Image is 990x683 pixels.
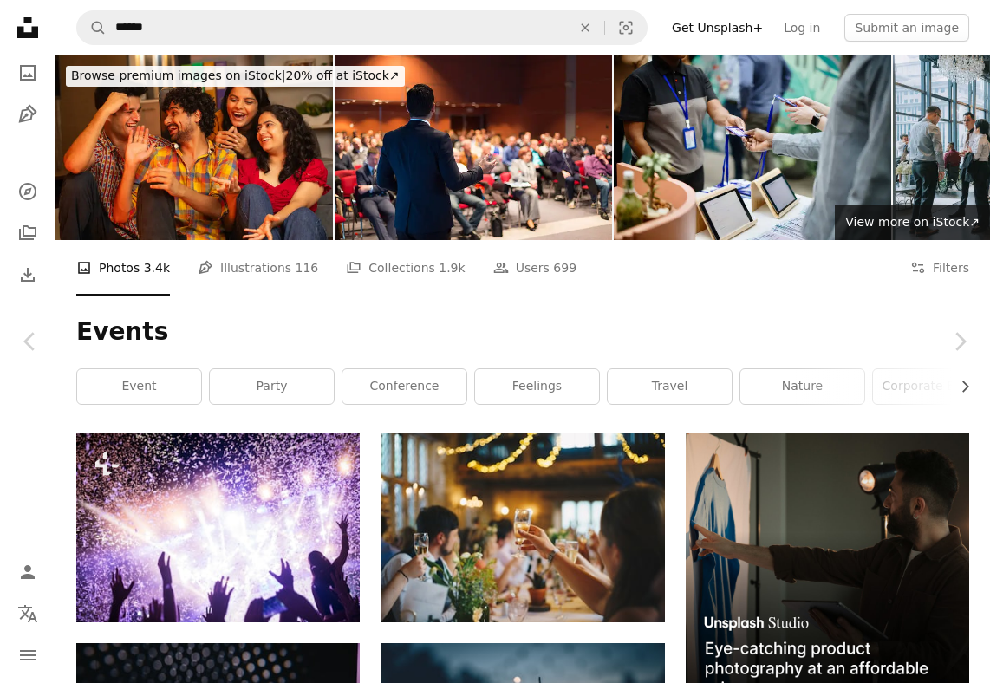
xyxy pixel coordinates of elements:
a: Users 699 [493,240,576,296]
a: Collections [10,216,45,250]
a: people raising wine glass in selective focus photography [381,519,664,535]
img: People Registering for the conference event [614,55,891,240]
a: Illustrations [10,97,45,132]
a: event [77,369,201,404]
a: party [210,369,334,404]
img: A man speaking at a business conference [335,55,612,240]
button: Menu [10,638,45,673]
img: people raising wine glass in selective focus photography [381,433,664,621]
a: Illustrations 116 [198,240,318,296]
img: Happy friends talking and spending leisure time at home [55,55,333,240]
button: Visual search [605,11,647,44]
a: Explore [10,174,45,209]
span: 1.9k [439,258,465,277]
button: Filters [910,240,969,296]
span: View more on iStock ↗ [845,215,980,229]
h1: Events [76,316,969,348]
a: Photos [10,55,45,90]
a: feelings [475,369,599,404]
a: Portrait of happy crowd enjoying and dancing at music festival [76,519,360,535]
div: 20% off at iStock ↗ [66,66,405,87]
span: Browse premium images on iStock | [71,68,285,82]
a: Download History [10,257,45,292]
a: Log in / Sign up [10,555,45,589]
span: 699 [553,258,576,277]
span: 116 [296,258,319,277]
a: Get Unsplash+ [661,14,773,42]
img: Portrait of happy crowd enjoying and dancing at music festival [76,433,360,621]
button: Search Unsplash [77,11,107,44]
a: Log in [773,14,830,42]
form: Find visuals sitewide [76,10,648,45]
a: Collections 1.9k [346,240,465,296]
a: Next [929,258,990,425]
a: travel [608,369,732,404]
a: conference [342,369,466,404]
a: Browse premium images on iStock|20% off at iStock↗ [55,55,415,97]
a: View more on iStock↗ [835,205,990,240]
button: Language [10,596,45,631]
button: Clear [566,11,604,44]
button: Submit an image [844,14,969,42]
a: nature [740,369,864,404]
